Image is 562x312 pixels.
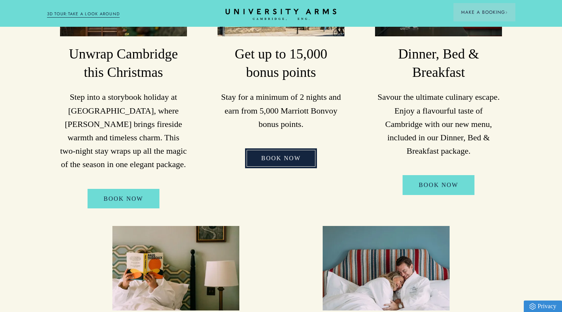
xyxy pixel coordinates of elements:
[112,226,239,310] img: image-f4e1a659d97a2c4848935e7cabdbc8898730da6b-4000x6000-jpg
[47,11,120,18] a: 3D TOUR:TAKE A LOOK AROUND
[245,148,317,168] a: Book Now
[453,3,515,21] button: Make a BookingArrow icon
[530,303,536,310] img: Privacy
[375,45,502,82] h3: Dinner, Bed & Breakfast
[226,9,336,21] a: Home
[60,90,187,171] p: Step into a storybook holiday at [GEOGRAPHIC_DATA], where [PERSON_NAME] brings fireside warmth an...
[218,90,344,131] p: Stay for a minimum of 2 nights and earn from 5,000 Marriott Bonvoy bonus points.
[505,11,508,14] img: Arrow icon
[323,226,450,310] img: image-3316b7a5befc8609608a717065b4aaa141e00fd1-3889x5833-jpg
[218,45,344,82] h3: Get up to 15,000 bonus points
[375,90,502,158] p: Savour the ultimate culinary escape. Enjoy a flavourful taste of Cambridge with our new menu, inc...
[88,189,159,209] a: BOOK NOW
[60,45,187,82] h3: Unwrap Cambridge this Christmas
[524,301,562,312] a: Privacy
[461,9,508,16] span: Make a Booking
[403,175,474,195] a: Book Now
